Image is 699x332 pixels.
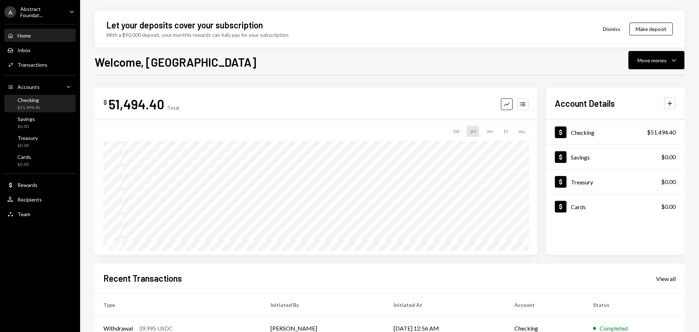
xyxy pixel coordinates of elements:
div: Savings [571,154,590,161]
div: View all [656,275,676,282]
div: Recipients [17,196,42,203]
div: Checking [17,97,40,103]
div: Treasury [17,135,38,141]
div: Cards [17,154,31,160]
div: Checking [571,129,595,136]
div: $0.00 [17,124,35,130]
div: Transactions [17,62,47,68]
div: Cards [571,203,586,210]
th: Initiated At [385,293,506,317]
div: Home [17,32,31,39]
div: Treasury [571,179,593,185]
a: Cards$0.00 [546,194,684,219]
div: Team [17,211,30,217]
th: Type [95,293,262,317]
div: Accounts [17,84,40,90]
a: Rewards [4,178,76,191]
div: $0.00 [17,161,31,168]
div: 1W [450,126,462,137]
h2: Account Details [555,97,615,109]
div: $ [103,99,107,106]
div: Move money [637,56,667,64]
h2: Recent Transactions [103,272,182,284]
a: Inbox [4,43,76,56]
th: Account [506,293,585,317]
a: Recipients [4,193,76,206]
div: With a $90,000 deposit, your monthly rewards can fully pay for your subscription. [106,31,289,39]
th: Status [584,293,684,317]
div: $51,494.40 [17,105,40,111]
div: Let your deposits cover your subscription [106,19,263,31]
div: $0.00 [661,153,676,161]
div: Savings [17,116,35,122]
div: $0.00 [661,177,676,186]
div: ALL [516,126,529,137]
div: Total [167,105,179,111]
a: Team [4,207,76,220]
a: Accounts [4,80,76,93]
div: 51,494.40 [108,96,164,112]
button: Dismiss [594,20,629,38]
div: A [4,6,16,18]
a: Savings$0.00 [546,145,684,169]
div: Rewards [17,182,37,188]
div: 1Y [500,126,511,137]
div: Abstract Foundat... [20,6,63,18]
a: Checking$51,494.40 [4,95,76,112]
a: Transactions [4,58,76,71]
div: $0.00 [17,142,38,149]
a: Treasury$0.00 [4,133,76,150]
h1: Welcome, [GEOGRAPHIC_DATA] [95,55,256,69]
a: Checking$51,494.40 [546,120,684,144]
div: $0.00 [661,202,676,211]
a: View all [656,274,676,282]
a: Cards$0.00 [4,152,76,169]
a: Treasury$0.00 [546,169,684,194]
button: Move money [628,51,684,69]
th: Initiated By [262,293,385,317]
div: 1M [467,126,479,137]
div: $51,494.40 [647,128,676,137]
div: Inbox [17,47,31,53]
a: Home [4,29,76,42]
button: Make deposit [629,23,673,35]
div: 3M [483,126,496,137]
a: Savings$0.00 [4,114,76,131]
